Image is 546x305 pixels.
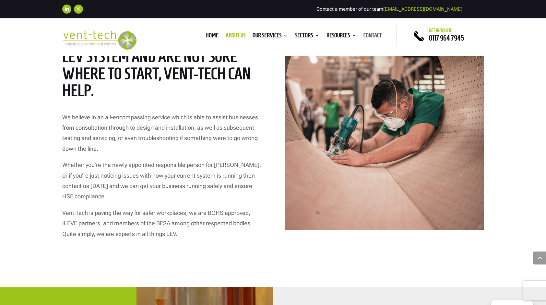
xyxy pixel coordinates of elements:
p: Whether you’re the newly appointed responsible person for [PERSON_NAME], or if you’re just notici... [62,160,261,208]
a: Resources [326,33,356,40]
a: Our Services [253,33,288,40]
a: About us [226,33,245,40]
img: 2023-09-27T08_35_16.549ZVENT-TECH---Clear-background [62,30,136,50]
span: Contact a member of our team [316,6,462,12]
a: [EMAIL_ADDRESS][DOMAIN_NAME] [383,6,462,12]
a: Follow on LinkedIn [62,5,71,14]
a: Sectors [295,33,319,40]
p: We believe in an all-encompassing service which is able to assist businesses from consultation th... [62,112,261,160]
span: Get in touch [429,28,451,33]
span: If you need a completely new LEV system and are not sure where to start, Vent-Tech can help. [62,30,251,100]
p: Vent-Tech is paving the way for safer workplaces; we are BOHS approved, ILEVE partners, and membe... [62,208,261,239]
a: Follow on X [74,5,83,14]
a: Contact [363,33,382,40]
a: Home [206,33,219,40]
a: 0117 964 7945 [429,34,464,42]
